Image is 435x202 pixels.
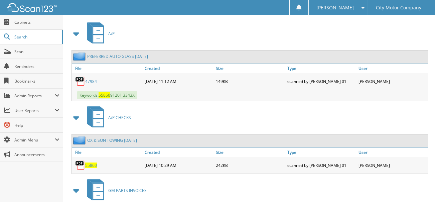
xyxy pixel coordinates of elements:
span: [PERSON_NAME] [316,6,354,10]
span: 55860 [99,92,110,98]
a: Type [286,148,357,157]
a: File [72,148,143,157]
a: Type [286,64,357,73]
span: Scan [14,49,59,55]
a: Size [214,148,285,157]
a: Created [143,64,214,73]
img: PDF.png [75,76,85,86]
a: Size [214,64,285,73]
div: [PERSON_NAME] [357,159,428,172]
div: scanned by [PERSON_NAME] 01 [286,75,357,88]
img: folder2.png [73,136,87,144]
span: Help [14,122,59,128]
a: PREFERRED AUTO GLASS [DATE] [87,54,148,59]
a: User [357,64,428,73]
span: Bookmarks [14,78,59,84]
span: User Reports [14,108,55,113]
span: A/P CHECKS [108,115,131,120]
span: Announcements [14,152,59,158]
a: Created [143,148,214,157]
a: User [357,148,428,157]
a: 55860 [85,163,97,168]
span: A/P [108,31,115,36]
span: City Motor Company [376,6,421,10]
div: [DATE] 11:12 AM [143,75,214,88]
img: folder2.png [73,52,87,61]
iframe: Chat Widget [402,170,435,202]
a: 47984 [85,79,97,84]
span: Search [14,34,58,40]
div: [PERSON_NAME] [357,75,428,88]
img: PDF.png [75,160,85,170]
div: [DATE] 10:29 AM [143,159,214,172]
span: GM PARTS INVOICES [108,188,147,193]
span: Admin Menu [14,137,55,143]
a: OX & SON TOWING [DATE] [87,137,137,143]
span: Keywords: 91201 3343X [77,91,137,99]
span: Cabinets [14,19,59,25]
div: scanned by [PERSON_NAME] 01 [286,159,357,172]
img: scan123-logo-white.svg [7,3,57,12]
a: A/P CHECKS [83,104,131,131]
a: File [72,64,143,73]
span: Admin Reports [14,93,55,99]
span: Reminders [14,64,59,69]
div: 242KB [214,159,285,172]
div: 149KB [214,75,285,88]
a: A/P [83,20,115,47]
